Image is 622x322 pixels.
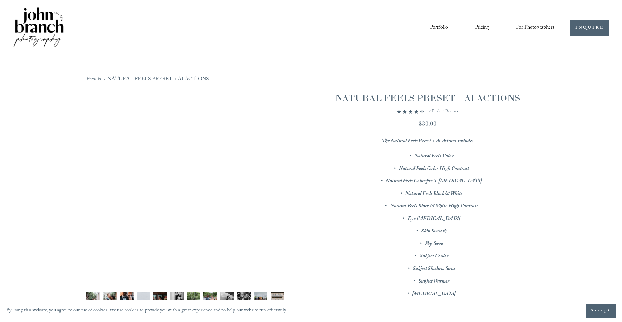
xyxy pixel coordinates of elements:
[421,227,447,236] em: Skin Smooth
[6,306,287,316] p: By using this website, you agree to our use of cookies. We use cookies to provide you with a grea...
[104,74,105,84] span: ›
[386,177,482,186] em: Natural Feels Color for X-[MEDICAL_DATA]
[405,190,462,198] em: Natural Feels Black & White
[220,292,234,309] button: Image 9 of 12
[137,292,150,306] img: FUJ18856 copy.jpg (Copy)
[414,152,454,161] em: Natural Feels Color
[137,292,150,309] button: Image 4 of 12
[419,277,449,286] em: Subject Warmer
[237,292,251,306] img: FUJ15149.jpg (Copy)
[408,215,460,223] em: Eye [MEDICAL_DATA]
[153,292,167,306] img: FUJ14832.jpg (Copy)
[412,290,456,299] em: [MEDICAL_DATA]
[475,22,489,33] a: Pricing
[108,74,209,84] a: NATURAL FEELS PRESET + AI ACTIONS
[390,202,478,211] em: Natural Feels Black & White High Contrast
[86,292,284,309] div: Gallery thumbnails
[516,22,555,33] a: folder dropdown
[170,292,184,306] img: DSCF9372.jpg (Copy)
[586,304,616,318] button: Accept
[120,292,133,306] img: DSCF8972.jpg (Copy)
[319,119,536,128] div: $30.00
[103,292,117,309] button: Image 2 of 12
[570,20,609,36] a: INQUIRE
[427,108,458,116] a: 12 product reviews
[254,292,267,309] button: Image 11 of 12
[86,292,100,306] img: DSCF9013.jpg (Copy)
[319,91,536,104] h1: NATURAL FEELS PRESET + AI ACTIONS
[271,292,284,306] img: DSCF7340.jpg (Copy)
[13,6,65,49] img: John Branch IV Photography
[382,137,473,146] em: The Natural Feels Preset + Ai Actions include:
[187,292,200,309] button: Image 7 of 12
[399,165,469,173] em: Natural Feels Color High Contrast
[516,23,555,33] span: For Photographers
[86,292,100,309] button: Image 1 of 12
[203,292,217,309] button: Image 8 of 12
[413,265,455,274] em: Subject Shadow Save
[591,308,611,314] span: Accept
[430,22,448,33] a: Portfolio
[237,292,251,309] button: Image 10 of 12
[86,74,101,84] a: Presets
[170,292,184,309] button: Image 6 of 12
[153,292,167,309] button: Image 5 of 12
[271,292,284,309] button: Image 12 of 12
[420,252,448,261] em: Subject Cooler
[254,292,267,306] img: DSCF8358.jpg (Copy)
[120,292,133,309] button: Image 3 of 12
[425,240,443,248] em: Sky Save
